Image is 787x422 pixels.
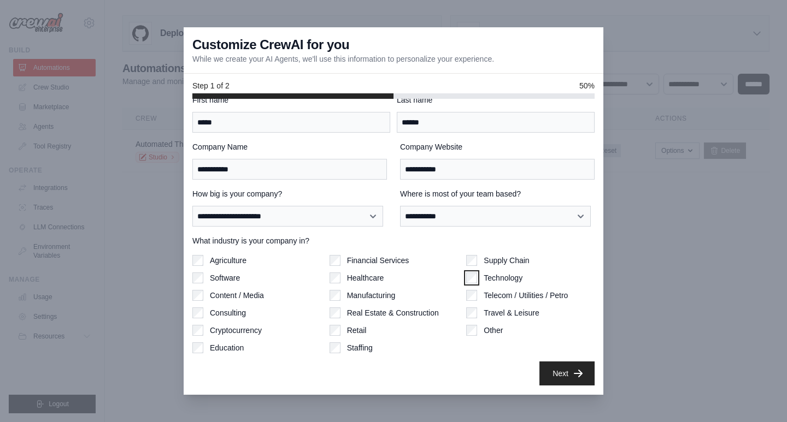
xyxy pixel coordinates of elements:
[484,307,539,318] label: Travel & Leisure
[347,342,373,353] label: Staffing
[484,325,503,336] label: Other
[579,80,595,91] span: 50%
[210,290,264,301] label: Content / Media
[347,307,439,318] label: Real Estate & Construction
[732,370,787,422] iframe: Chat Widget
[192,235,595,246] label: What industry is your company in?
[192,188,387,199] label: How big is your company?
[192,94,390,105] label: First name
[210,255,246,266] label: Agriculture
[210,342,244,353] label: Education
[484,272,522,283] label: Technology
[192,54,494,64] p: While we create your AI Agents, we'll use this information to personalize your experience.
[210,307,246,318] label: Consulting
[400,141,595,152] label: Company Website
[397,94,595,105] label: Last name
[347,325,367,336] label: Retail
[347,255,409,266] label: Financial Services
[192,141,387,152] label: Company Name
[210,272,240,283] label: Software
[484,290,568,301] label: Telecom / Utilities / Petro
[400,188,595,199] label: Where is most of your team based?
[347,290,396,301] label: Manufacturing
[484,255,529,266] label: Supply Chain
[347,272,384,283] label: Healthcare
[539,361,595,385] button: Next
[192,80,230,91] span: Step 1 of 2
[210,325,262,336] label: Cryptocurrency
[192,36,349,54] h3: Customize CrewAI for you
